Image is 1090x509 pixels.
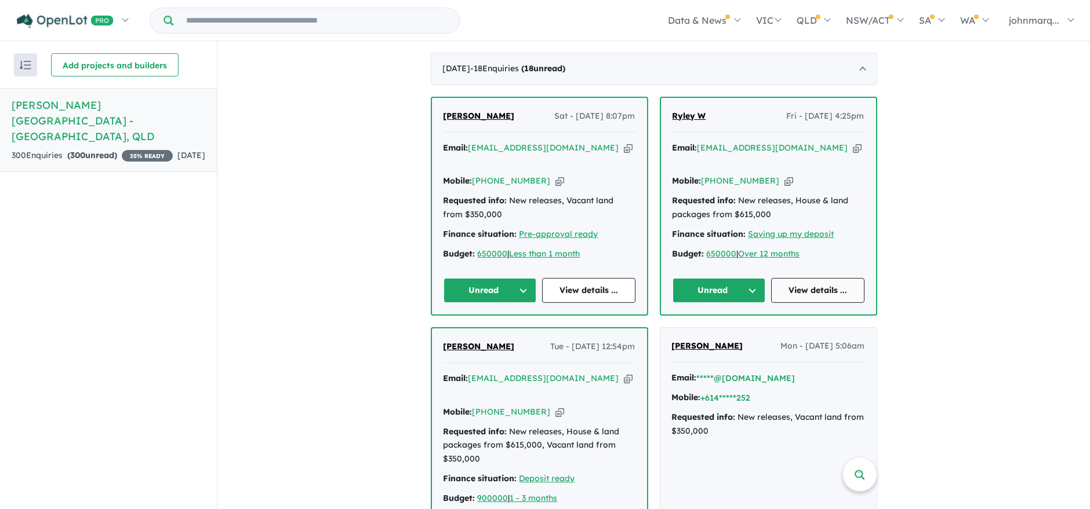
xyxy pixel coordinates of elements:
strong: Mobile: [444,175,473,186]
strong: Budget: [444,248,475,259]
strong: Mobile: [673,175,702,186]
strong: Email: [672,372,697,383]
a: [PHONE_NUMBER] [473,407,551,417]
div: New releases, Vacant land from $350,000 [444,194,635,222]
span: Ryley W [673,111,706,121]
span: 18 [525,63,534,74]
input: Try estate name, suburb, builder or developer [176,8,457,33]
div: [DATE] [431,53,877,85]
span: Mon - [DATE] 5:06am [781,339,865,353]
span: [PERSON_NAME] [444,341,515,351]
strong: Email: [444,142,468,153]
a: [PERSON_NAME] [672,339,743,353]
strong: Mobile: [672,392,701,402]
div: | [444,247,635,261]
button: Copy [784,175,793,187]
a: [EMAIL_ADDRESS][DOMAIN_NAME] [468,373,619,383]
a: 650000 [707,248,737,259]
a: View details ... [542,278,635,303]
a: Saving up my deposit [749,229,834,239]
span: 300 [70,150,85,160]
a: View details ... [771,278,864,303]
span: [DATE] [177,150,205,160]
a: 900000 [478,493,508,503]
h5: [PERSON_NAME][GEOGRAPHIC_DATA] - [GEOGRAPHIC_DATA] , QLD [12,97,205,144]
a: [PHONE_NUMBER] [473,175,551,186]
strong: Email: [444,373,468,383]
strong: ( unread) [67,150,117,160]
a: [EMAIL_ADDRESS][DOMAIN_NAME] [697,142,848,153]
div: | [673,247,864,261]
a: Pre-approval ready [519,229,598,239]
button: Copy [624,372,633,385]
img: sort.svg [20,61,31,69]
a: [PERSON_NAME] [444,109,515,123]
button: Unread [444,278,537,303]
a: Over 12 months [739,248,800,259]
span: Fri - [DATE] 4:25pm [787,109,864,123]
img: Openlot PRO Logo White [17,14,114,28]
a: [PERSON_NAME] [444,340,515,354]
button: Copy [853,142,862,154]
strong: Finance situation: [673,229,746,239]
div: New releases, House & land packages from $615,000, Vacant land from $350,000 [444,425,635,466]
span: johnmarq... [1009,14,1059,26]
strong: Finance situation: [444,229,517,239]
button: Copy [624,142,633,154]
strong: Requested info: [673,195,736,206]
strong: Finance situation: [444,473,517,484]
a: [EMAIL_ADDRESS][DOMAIN_NAME] [468,142,619,153]
button: Copy [555,406,564,418]
strong: ( unread) [522,63,566,74]
a: 1 - 3 months [510,493,558,503]
strong: Requested info: [672,412,736,422]
div: New releases, Vacant land from $350,000 [672,411,865,438]
button: Unread [673,278,766,303]
a: Ryley W [673,109,706,123]
button: Copy [555,175,564,187]
span: Tue - [DATE] 12:54pm [551,340,635,354]
a: 650000 [478,248,508,259]
button: Add projects and builders [51,53,179,76]
span: [PERSON_NAME] [444,111,515,121]
span: Sat - [DATE] 8:07pm [555,109,635,123]
span: 35 % READY [122,150,173,162]
a: Less than 1 month [510,248,580,259]
strong: Budget: [444,493,475,503]
strong: Requested info: [444,195,507,206]
div: | [444,492,635,506]
div: New releases, House & land packages from $615,000 [673,194,864,222]
a: Deposit ready [519,473,575,484]
strong: Mobile: [444,407,473,417]
strong: Requested info: [444,426,507,437]
div: 300 Enquir ies [12,149,173,163]
span: [PERSON_NAME] [672,340,743,351]
strong: Budget: [673,248,704,259]
span: - 18 Enquir ies [471,63,566,74]
strong: Email: [673,142,697,153]
a: [PHONE_NUMBER] [702,175,780,186]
